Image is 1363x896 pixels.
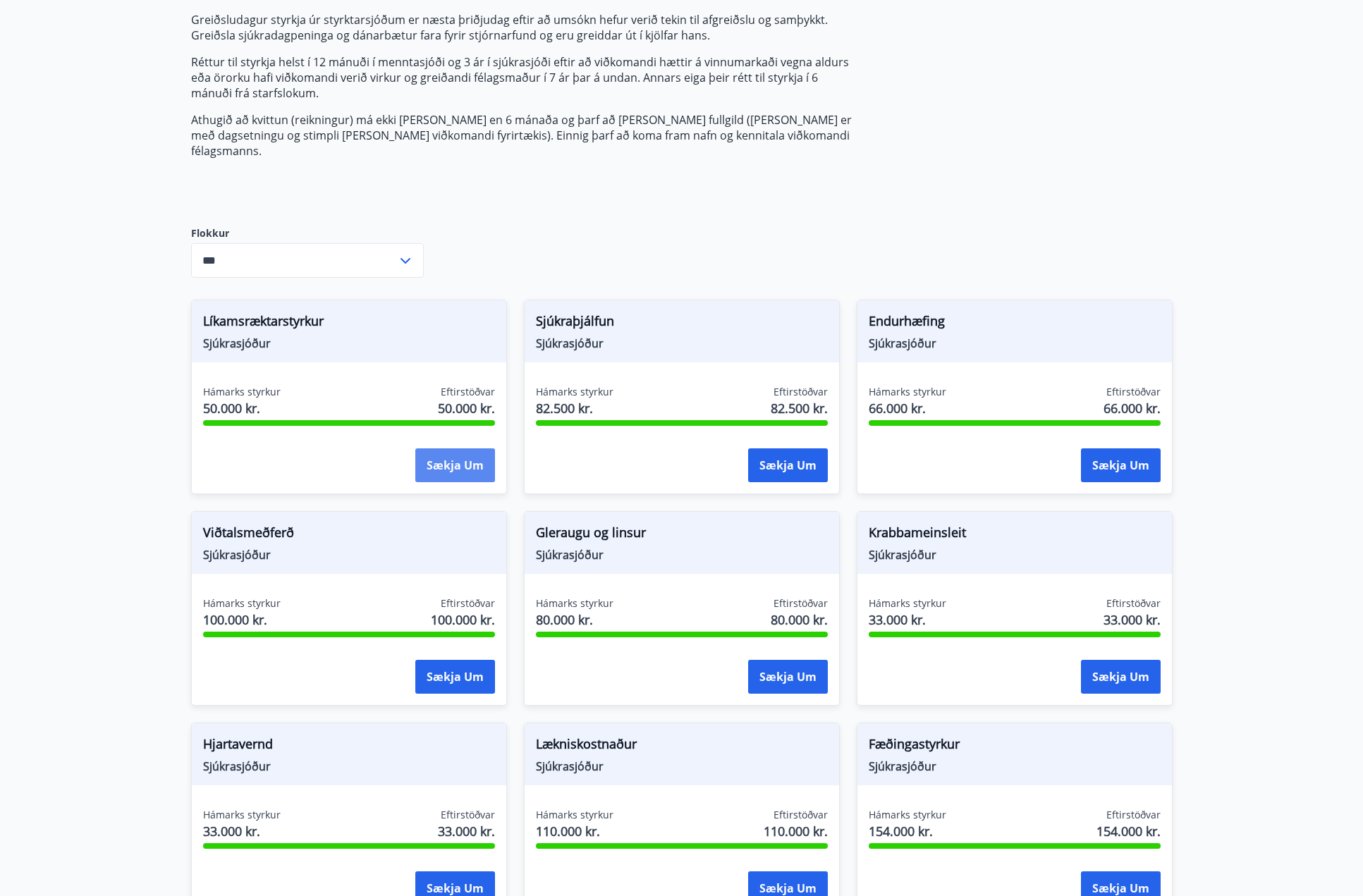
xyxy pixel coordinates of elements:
span: Eftirstöðvar [774,596,828,610]
span: Lækniskostnaður [536,735,828,759]
span: 80.000 kr. [536,610,613,629]
span: 110.000 kr. [536,822,613,840]
span: Sjúkrasjóður [536,336,828,351]
button: Sækja um [415,448,495,482]
p: Greiðsludagur styrkja úr styrktarsjóðum er næsta þriðjudag eftir að umsókn hefur verið tekin til ... [191,12,857,43]
span: 100.000 kr. [431,610,495,629]
span: 110.000 kr. [764,822,828,840]
span: Gleraugu og linsur [536,523,828,547]
p: Réttur til styrkja helst í 12 mánuði í menntasjóði og 3 ár í sjúkrasjóði eftir að viðkomandi hætt... [191,54,857,101]
span: Eftirstöðvar [441,385,495,399]
span: 50.000 kr. [438,399,495,417]
span: 66.000 kr. [1104,399,1161,417]
span: Hjartavernd [203,735,495,759]
span: 154.000 kr. [869,822,946,840]
span: 33.000 kr. [438,822,495,840]
span: Viðtalsmeðferð [203,523,495,547]
span: Krabbameinsleit [869,523,1161,547]
span: Hámarks styrkur [536,596,613,610]
span: Sjúkrasjóður [203,547,495,563]
span: Hámarks styrkur [203,808,281,822]
span: Sjúkraþjálfun [536,312,828,336]
p: Athugið að kvittun (reikningur) má ekki [PERSON_NAME] en 6 mánaða og þarf að [PERSON_NAME] fullgi... [191,112,857,159]
span: Hámarks styrkur [869,808,946,822]
span: 66.000 kr. [869,399,946,417]
span: 82.500 kr. [536,399,613,417]
span: Fæðingastyrkur [869,735,1161,759]
span: Eftirstöðvar [774,385,828,399]
span: Endurhæfing [869,312,1161,336]
span: 80.000 kr. [771,610,828,629]
span: Sjúkrasjóður [203,759,495,774]
span: Líkamsræktarstyrkur [203,312,495,336]
span: Sjúkrasjóður [869,547,1161,563]
span: Eftirstöðvar [1106,596,1161,610]
span: 33.000 kr. [869,610,946,629]
span: Sjúkrasjóður [203,336,495,351]
span: 33.000 kr. [1104,610,1161,629]
span: Hámarks styrkur [536,808,613,822]
span: Sjúkrasjóður [869,759,1161,774]
button: Sækja um [1081,448,1161,482]
button: Sækja um [748,660,828,694]
span: Eftirstöðvar [441,596,495,610]
span: 50.000 kr. [203,399,281,417]
span: 33.000 kr. [203,822,281,840]
span: 154.000 kr. [1096,822,1161,840]
label: Flokkur [191,226,424,240]
span: 100.000 kr. [203,610,281,629]
span: Hámarks styrkur [869,385,946,399]
span: Hámarks styrkur [203,385,281,399]
span: Hámarks styrkur [869,596,946,610]
button: Sækja um [748,448,828,482]
span: Eftirstöðvar [441,808,495,822]
span: Hámarks styrkur [536,385,613,399]
span: Hámarks styrkur [203,596,281,610]
span: Eftirstöðvar [1106,385,1161,399]
span: Sjúkrasjóður [869,336,1161,351]
span: 82.500 kr. [771,399,828,417]
button: Sækja um [1081,660,1161,694]
span: Eftirstöðvar [774,808,828,822]
button: Sækja um [415,660,495,694]
span: Sjúkrasjóður [536,759,828,774]
span: Eftirstöðvar [1106,808,1161,822]
span: Sjúkrasjóður [536,547,828,563]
